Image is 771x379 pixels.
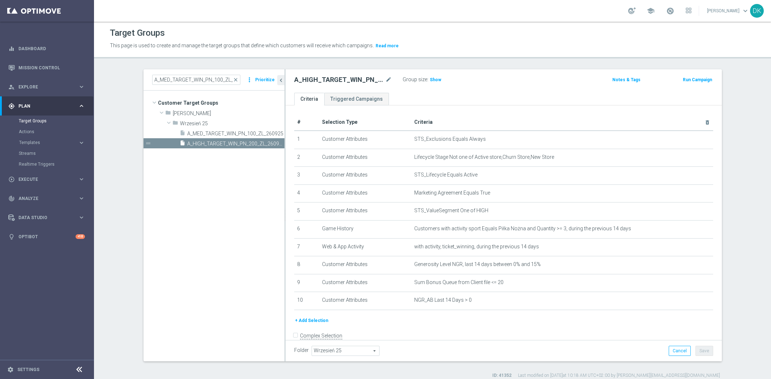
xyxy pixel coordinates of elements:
td: Customer Attributes [319,149,411,167]
td: Customer Attributes [319,256,411,274]
button: Prioritize [254,75,276,85]
a: Triggered Campaigns [324,93,389,105]
div: Optibot [8,227,85,246]
div: Realtime Triggers [19,159,93,170]
i: keyboard_arrow_right [78,176,85,183]
span: Generosity Level NGR, last 14 days between 0% and 15% [414,261,541,267]
td: 8 [294,256,320,274]
span: Sum Bonus Queue from Client file <= 20 [414,279,504,286]
i: gps_fixed [8,103,15,109]
div: Plan [8,103,78,109]
label: Folder [294,347,309,353]
i: insert_drive_file [180,140,185,148]
td: 9 [294,274,320,292]
i: keyboard_arrow_right [78,83,85,90]
i: keyboard_arrow_right [78,195,85,202]
i: person_search [8,84,15,90]
i: lightbulb [8,234,15,240]
span: Explore [18,85,78,89]
td: Customer Attributes [319,274,411,292]
span: STS_ValueSegment One of HIGH [414,208,488,214]
a: [PERSON_NAME]keyboard_arrow_down [706,5,750,16]
a: Dashboard [18,39,85,58]
label: ID: 41352 [492,373,511,379]
span: Customer Target Groups [158,98,284,108]
td: 2 [294,149,320,167]
i: delete_forever [704,119,710,125]
td: Customer Attributes [319,292,411,310]
td: 10 [294,292,320,310]
span: Lifecycle Stage Not one of Active store,Churn Store,New Store [414,154,554,160]
button: chevron_left [277,75,284,85]
td: Customer Attributes [319,202,411,221]
div: Templates [19,140,78,145]
a: Criteria [294,93,324,105]
span: Plan [18,104,78,108]
span: Templates [19,140,71,145]
span: A_MED_TARGET_WIN_PN_100_ZL_260925 [187,131,284,137]
button: Data Studio keyboard_arrow_right [8,215,85,221]
td: 6 [294,220,320,238]
th: Selection Type [319,114,411,131]
div: Data Studio [8,214,78,221]
label: Last modified on [DATE] at 10:18 AM UTC+02:00 by [PERSON_NAME][EMAIL_ADDRESS][DOMAIN_NAME] [518,373,720,379]
td: Customer Attributes [319,131,411,149]
span: A_HIGH_TARGET_WIN_PN_200_ZL_260925 [187,141,284,147]
td: 5 [294,202,320,221]
button: play_circle_outline Execute keyboard_arrow_right [8,177,85,182]
label: Complex Selection [300,332,342,339]
div: Dashboard [8,39,85,58]
button: Notes & Tags [612,76,641,84]
div: person_search Explore keyboard_arrow_right [8,84,85,90]
button: Cancel [669,346,691,356]
span: NGR_AB Last 14 Days > 0 [414,297,472,303]
span: school [647,7,655,15]
span: Execute [18,177,78,182]
div: Mission Control [8,58,85,77]
th: # [294,114,320,131]
span: with activity, ticket_winning, during the previous 14 days [414,244,539,250]
span: Show [430,77,441,82]
button: Read more [375,42,399,50]
label: Group size [403,77,427,83]
td: Customer Attributes [319,167,411,185]
button: + Add Selection [294,317,329,324]
span: Customers with activity sport Equals Piłka Nożna and Quantity >= 3, during the previous 14 days [414,226,631,232]
td: 7 [294,238,320,256]
span: Analyze [18,196,78,201]
h1: Target Groups [110,28,165,38]
button: Run Campaign [682,76,713,84]
div: Actions [19,126,93,137]
i: folder [165,110,171,118]
div: DK [750,4,764,18]
a: Realtime Triggers [19,161,75,167]
span: keyboard_arrow_down [741,7,749,15]
td: 3 [294,167,320,185]
td: 1 [294,131,320,149]
input: Quick find group or folder [152,75,240,85]
span: Dawid K. [173,110,284,117]
i: chevron_left [278,77,284,84]
button: track_changes Analyze keyboard_arrow_right [8,196,85,201]
div: Execute [8,176,78,183]
div: Analyze [8,195,78,202]
a: Actions [19,129,75,135]
i: track_changes [8,195,15,202]
button: gps_fixed Plan keyboard_arrow_right [8,103,85,109]
a: Streams [19,151,75,156]
button: equalizer Dashboard [8,46,85,52]
i: mode_edit [385,75,392,84]
td: Customer Attributes [319,184,411,202]
div: Explore [8,84,78,90]
button: Templates keyboard_arrow_right [19,140,85,145]
span: This page is used to create and manage the target groups that define which customers will receive... [110,43,374,48]
span: STS_Lifecycle Equals Active [414,172,477,178]
button: Save [695,346,713,356]
a: Target Groups [19,118,75,124]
